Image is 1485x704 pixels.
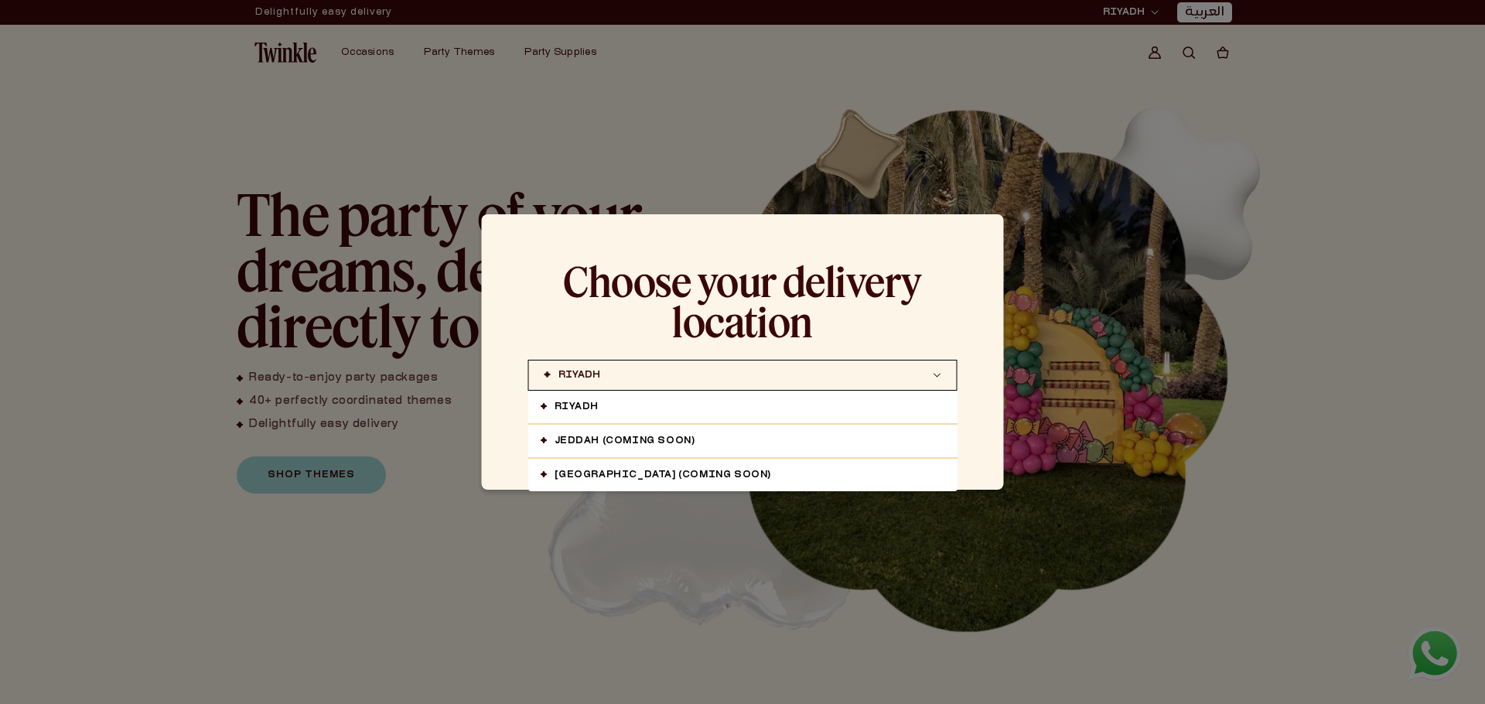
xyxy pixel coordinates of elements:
[528,360,958,391] button: RIYADH
[544,368,600,382] span: RIYADH
[528,459,958,491] a: [GEOGRAPHIC_DATA] (coming soon)
[528,425,958,457] a: JEDDAH (coming soon)
[528,391,958,423] a: RIYADH
[528,261,958,341] h2: Choose your delivery location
